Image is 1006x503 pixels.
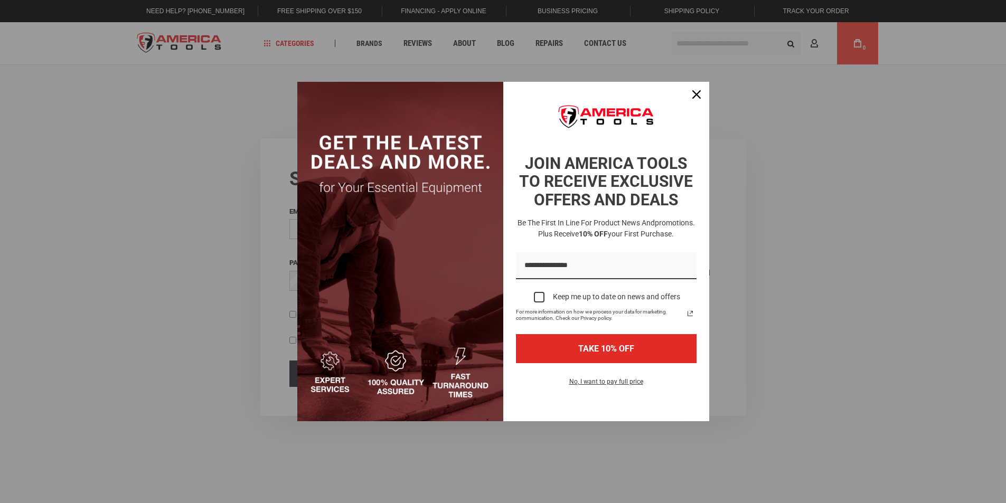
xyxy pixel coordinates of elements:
strong: 10% OFF [579,230,608,238]
div: Keep me up to date on news and offers [553,292,680,301]
a: Read our Privacy Policy [684,307,697,320]
button: TAKE 10% OFF [516,334,697,363]
iframe: LiveChat chat widget [858,470,1006,503]
svg: link icon [684,307,697,320]
h3: Be the first in line for product news and [514,217,699,240]
button: Close [684,82,709,107]
svg: close icon [692,90,701,99]
strong: JOIN AMERICA TOOLS TO RECEIVE EXCLUSIVE OFFERS AND DEALS [519,154,693,209]
span: For more information on how we process your data for marketing communication. Check our Privacy p... [516,309,684,321]
input: Email field [516,252,697,279]
button: No, I want to pay full price [561,376,652,394]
